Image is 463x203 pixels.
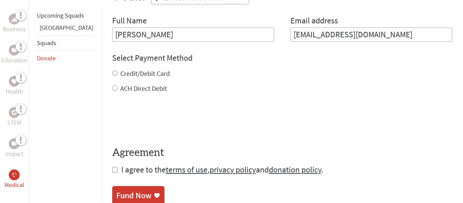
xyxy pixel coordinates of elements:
[269,164,321,175] a: donation policy
[121,164,323,175] span: I agree to the , and .
[37,12,84,19] a: Upcoming Squads
[120,84,167,93] label: ACH Direct Debit
[9,107,20,118] div: STEM
[6,76,23,96] a: HealthHealth
[112,15,147,27] label: Full Name
[112,147,452,159] h4: Agreement
[116,190,152,201] div: Fund Now
[120,69,170,78] label: Credit/Debit Card
[9,138,20,149] div: Impact
[3,24,26,34] p: Business
[112,107,215,133] iframe: reCAPTCHA
[37,23,93,35] li: Panama
[37,51,93,66] li: Donate
[209,164,256,175] a: privacy policy
[37,35,93,51] li: Squads
[12,172,17,178] img: Medical
[1,45,27,65] a: EducationEducation
[7,107,21,127] a: STEMSTEM
[290,27,452,42] input: Your Email
[4,180,24,190] p: Medical
[5,149,23,159] p: Impact
[112,53,452,63] h4: Select Payment Method
[12,141,17,146] img: Impact
[9,45,20,56] div: Education
[112,27,274,42] input: Enter Full Name
[12,16,17,22] img: Business
[37,8,93,23] li: Upcoming Squads
[12,110,17,115] img: STEM
[9,169,20,180] div: Medical
[6,87,23,96] p: Health
[166,164,207,175] a: terms of use
[1,56,27,65] p: Education
[37,39,56,47] a: Squads
[3,14,26,34] a: BusinessBusiness
[9,76,20,87] div: Health
[12,79,17,83] img: Health
[12,48,17,53] img: Education
[40,24,93,32] a: [GEOGRAPHIC_DATA]
[4,169,24,190] a: MedicalMedical
[9,14,20,24] div: Business
[290,15,338,27] label: Email address
[7,118,21,127] p: STEM
[5,138,23,159] a: ImpactImpact
[37,54,56,62] a: Donate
